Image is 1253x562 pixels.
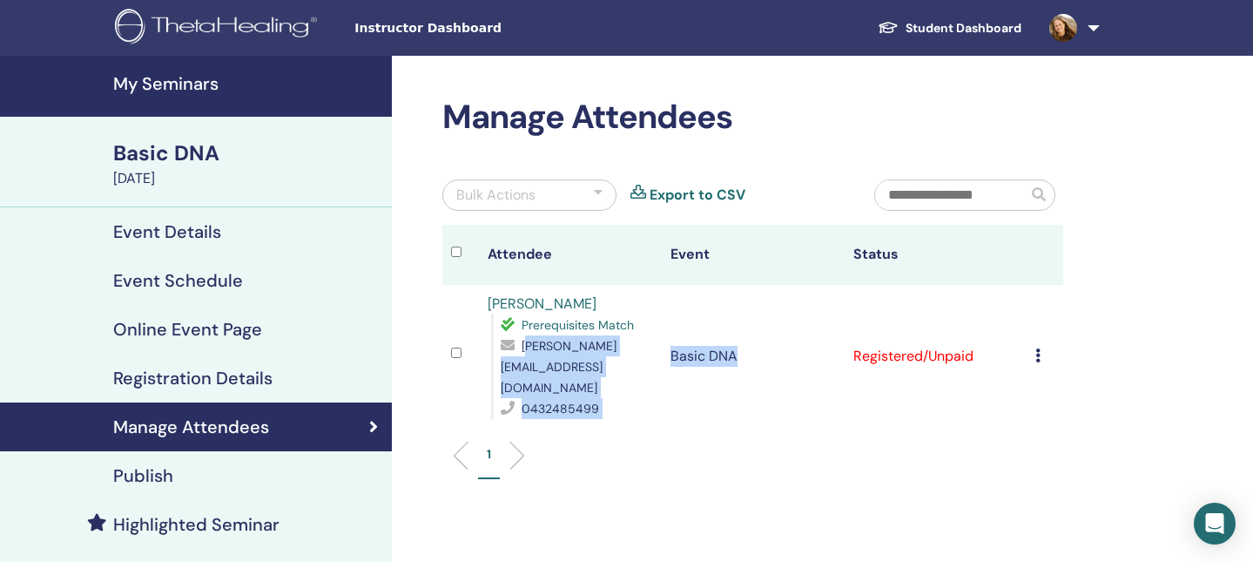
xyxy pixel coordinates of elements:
th: Status [845,225,1027,285]
div: [DATE] [113,168,381,189]
span: [PERSON_NAME][EMAIL_ADDRESS][DOMAIN_NAME] [501,338,616,396]
th: Event [662,225,845,285]
img: default.jpg [1049,14,1077,42]
a: [PERSON_NAME] [488,295,596,313]
p: 1 [487,445,491,464]
h4: Event Schedule [113,270,243,291]
span: 0432485499 [522,401,599,416]
h4: Event Details [113,221,221,242]
th: Attendee [479,225,662,285]
td: Basic DNA [662,285,845,428]
h4: My Seminars [113,73,381,94]
img: logo.png [115,9,323,48]
span: Prerequisites Match [522,317,634,333]
div: Open Intercom Messenger [1194,503,1236,545]
span: Instructor Dashboard [354,19,616,37]
div: Basic DNA [113,139,381,168]
h4: Registration Details [113,368,273,389]
a: Student Dashboard [864,12,1035,44]
h4: Online Event Page [113,319,262,340]
a: Basic DNA[DATE] [103,139,392,189]
a: Export to CSV [650,185,745,206]
img: graduation-cap-white.svg [878,20,899,35]
h2: Manage Attendees [442,98,1063,138]
h4: Manage Attendees [113,416,269,437]
h4: Highlighted Seminar [113,514,280,535]
h4: Publish [113,465,173,486]
div: Bulk Actions [456,185,536,206]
